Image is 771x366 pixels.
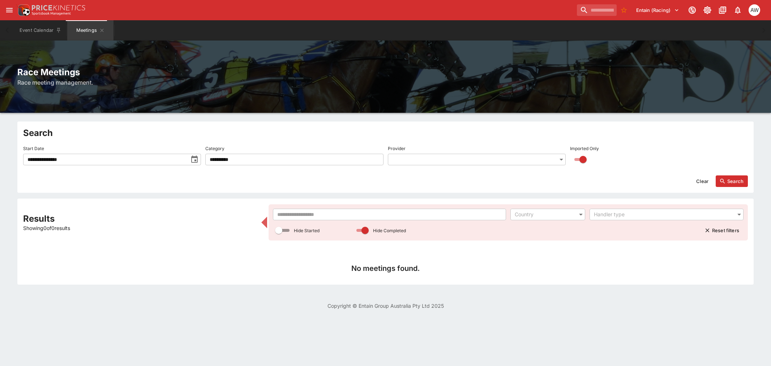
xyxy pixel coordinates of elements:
div: Handler type [594,211,732,218]
div: Country [515,211,574,218]
h2: Results [23,213,257,224]
h6: Race meeting management. [17,78,754,87]
button: open drawer [3,4,16,17]
button: Connected to PK [686,4,699,17]
button: Notifications [731,4,744,17]
button: Event Calendar [15,20,66,41]
button: Reset filters [701,225,744,236]
h2: Search [23,127,748,139]
input: search [577,4,617,16]
p: Showing 0 of 0 results [23,224,257,232]
p: Hide Started [294,227,320,234]
button: Meetings [67,20,113,41]
p: Hide Completed [373,227,406,234]
img: PriceKinetics [32,5,85,10]
h4: No meetings found. [29,264,742,273]
p: Imported Only [570,145,599,152]
button: Select Tenant [632,4,684,16]
img: PriceKinetics Logo [16,3,30,17]
button: toggle date time picker [188,153,201,166]
button: Documentation [716,4,729,17]
p: Start Date [23,145,44,152]
h2: Race Meetings [17,67,754,78]
p: Category [205,145,224,152]
button: Search [716,175,748,187]
p: Provider [388,145,406,152]
button: Toggle light/dark mode [701,4,714,17]
img: Sportsbook Management [32,12,71,15]
button: Amanda Whitta [746,2,762,18]
button: No Bookmarks [618,4,630,16]
button: Clear [692,175,713,187]
div: Amanda Whitta [749,4,760,16]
